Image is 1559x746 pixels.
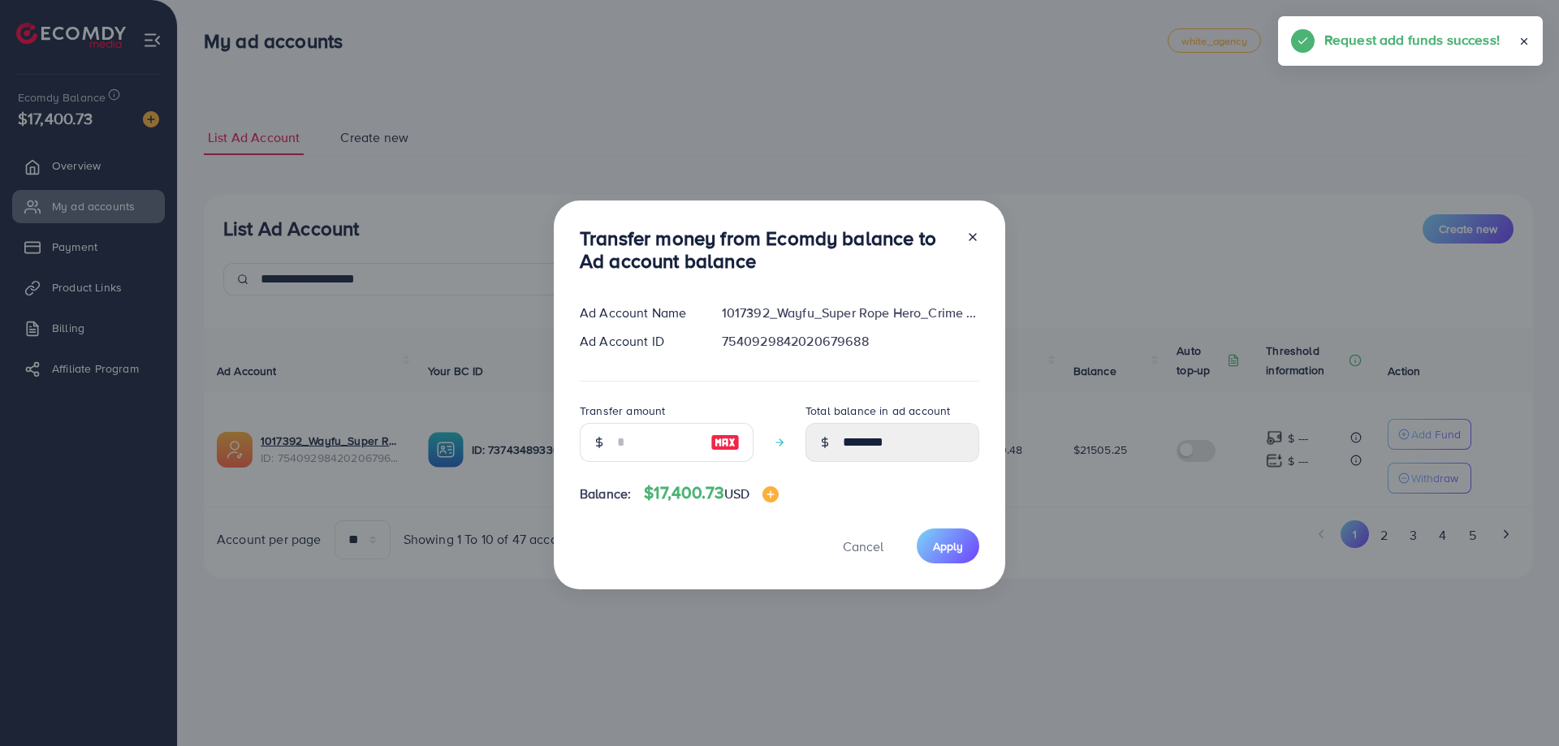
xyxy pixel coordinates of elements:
[724,485,749,502] span: USD
[1324,29,1500,50] h5: Request add funds success!
[805,403,950,419] label: Total balance in ad account
[709,332,992,351] div: 7540929842020679688
[823,528,904,563] button: Cancel
[644,483,779,503] h4: $17,400.73
[567,332,709,351] div: Ad Account ID
[762,486,779,502] img: image
[917,528,979,563] button: Apply
[580,403,665,419] label: Transfer amount
[843,537,883,555] span: Cancel
[567,304,709,322] div: Ad Account Name
[580,485,631,503] span: Balance:
[710,433,740,452] img: image
[709,304,992,322] div: 1017392_Wayfu_Super Rope Hero_Crime City
[933,538,963,554] span: Apply
[1490,673,1547,734] iframe: Chat
[580,226,953,274] h3: Transfer money from Ecomdy balance to Ad account balance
